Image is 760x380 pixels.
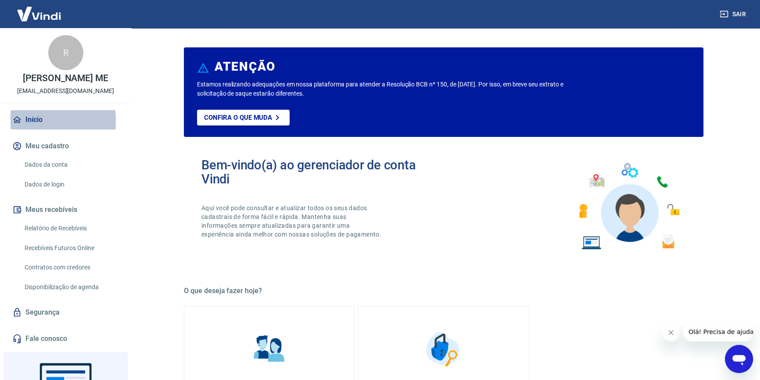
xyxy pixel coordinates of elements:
[11,110,121,129] a: Início
[197,110,290,125] a: Confira o que muda
[11,0,68,27] img: Vindi
[21,239,121,257] a: Recebíveis Futuros Online
[11,136,121,156] button: Meu cadastro
[21,156,121,174] a: Dados da conta
[184,287,703,295] h5: O que deseja fazer hoje?
[17,86,114,96] p: [EMAIL_ADDRESS][DOMAIN_NAME]
[662,324,680,341] iframe: Fechar mensagem
[201,204,383,239] p: Aqui você pode consultar e atualizar todos os seus dados cadastrais de forma fácil e rápida. Mant...
[5,6,74,13] span: Olá! Precisa de ajuda?
[201,158,444,186] h2: Bem-vindo(a) ao gerenciador de conta Vindi
[571,158,686,255] img: Imagem de um avatar masculino com diversos icones exemplificando as funcionalidades do gerenciado...
[215,62,276,71] h6: ATENÇÃO
[48,35,83,70] div: R
[422,327,466,371] img: Segurança
[21,278,121,296] a: Disponibilização de agenda
[21,219,121,237] a: Relatório de Recebíveis
[247,327,291,371] img: Informações pessoais
[725,345,753,373] iframe: Botão para abrir a janela de mensagens
[23,74,108,83] p: [PERSON_NAME] ME
[683,322,753,341] iframe: Mensagem da empresa
[204,114,272,122] p: Confira o que muda
[718,6,749,22] button: Sair
[11,303,121,322] a: Segurança
[21,258,121,276] a: Contratos com credores
[11,329,121,348] a: Fale conosco
[197,80,592,98] p: Estamos realizando adequações em nossa plataforma para atender a Resolução BCB nº 150, de [DATE]....
[11,200,121,219] button: Meus recebíveis
[21,176,121,194] a: Dados de login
